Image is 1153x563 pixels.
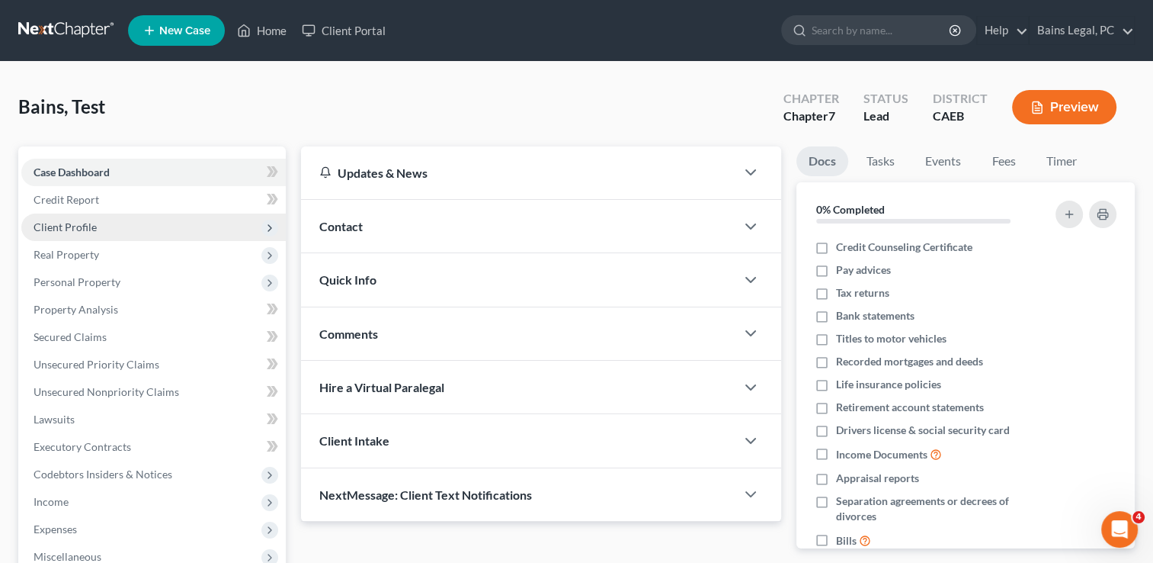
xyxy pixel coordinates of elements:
[933,90,988,108] div: District
[21,159,286,186] a: Case Dashboard
[319,380,444,394] span: Hire a Virtual Paralegal
[977,17,1028,44] a: Help
[1030,17,1134,44] a: Bains Legal, PC
[783,90,839,108] div: Chapter
[21,296,286,323] a: Property Analysis
[34,275,120,288] span: Personal Property
[1101,511,1138,548] iframe: Intercom live chat
[1132,511,1145,523] span: 4
[34,330,107,343] span: Secured Claims
[933,108,988,125] div: CAEB
[836,423,1010,438] span: Drivers license & social security card
[21,378,286,406] a: Unsecured Nonpriority Claims
[34,248,99,261] span: Real Property
[1034,146,1089,176] a: Timer
[836,262,891,278] span: Pay advices
[34,303,118,316] span: Property Analysis
[836,471,919,486] span: Appraisal reports
[828,108,835,123] span: 7
[159,25,210,37] span: New Case
[34,166,110,179] span: Case Dashboard
[836,447,927,462] span: Income Documents
[21,351,286,378] a: Unsecured Priority Claims
[34,550,101,563] span: Miscellaneous
[816,203,885,216] strong: 0% Completed
[836,285,889,301] span: Tax returns
[34,193,99,206] span: Credit Report
[836,533,857,549] span: Bills
[836,494,1037,524] span: Separation agreements or decrees of divorces
[836,400,984,415] span: Retirement account statements
[836,240,972,255] span: Credit Counseling Certificate
[18,95,105,117] span: Bains, Test
[319,487,532,502] span: NextMessage: Client Text Notifications
[34,468,172,481] span: Codebtors Insiders & Notices
[319,219,363,233] span: Contact
[34,495,69,508] span: Income
[34,523,77,536] span: Expenses
[319,272,376,287] span: Quick Info
[21,406,286,433] a: Lawsuits
[913,146,973,176] a: Events
[836,377,941,392] span: Life insurance policies
[319,165,717,181] div: Updates & News
[836,354,983,369] span: Recorded mortgages and deeds
[229,17,294,44] a: Home
[21,323,286,351] a: Secured Claims
[863,108,908,125] div: Lead
[783,108,839,125] div: Chapter
[836,308,914,323] span: Bank statements
[863,90,908,108] div: Status
[319,433,389,448] span: Client Intake
[34,220,97,233] span: Client Profile
[34,440,131,453] span: Executory Contracts
[854,146,907,176] a: Tasks
[34,358,159,371] span: Unsecured Priority Claims
[812,16,951,44] input: Search by name...
[21,433,286,461] a: Executory Contracts
[34,385,179,398] span: Unsecured Nonpriority Claims
[319,327,378,341] span: Comments
[796,146,848,176] a: Docs
[294,17,393,44] a: Client Portal
[34,413,75,426] span: Lawsuits
[21,186,286,214] a: Credit Report
[1012,90,1116,124] button: Preview
[836,331,946,346] span: Titles to motor vehicles
[979,146,1028,176] a: Fees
